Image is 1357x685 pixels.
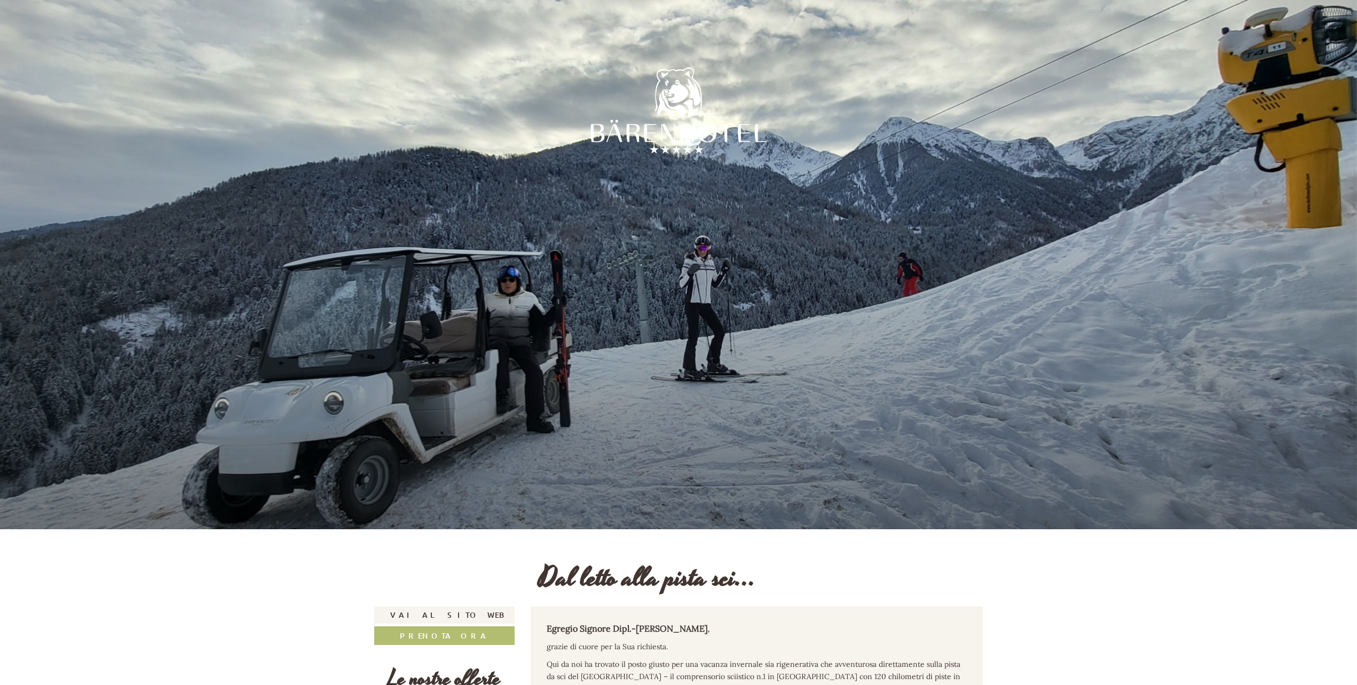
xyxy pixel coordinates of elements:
h1: Dal letto alla pista sci... [539,564,756,593]
strong: Egregio Signore Dipl.-[PERSON_NAME] [547,623,709,634]
a: Vai al sito web [374,607,515,624]
span: grazie di cuore per la Sua richiesta. [547,642,668,651]
em: , [708,624,709,634]
a: Prenota ora [374,626,515,645]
